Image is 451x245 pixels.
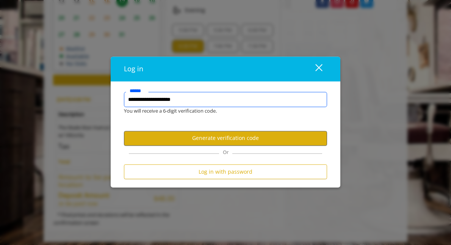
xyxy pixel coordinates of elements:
span: Log in [124,64,143,74]
div: close dialog [307,63,322,75]
button: Log in with password [124,164,327,179]
div: You will receive a 6-digit verification code. [118,107,321,115]
button: Generate verification code [124,131,327,146]
button: close dialog [301,61,327,77]
span: Or [219,149,232,155]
